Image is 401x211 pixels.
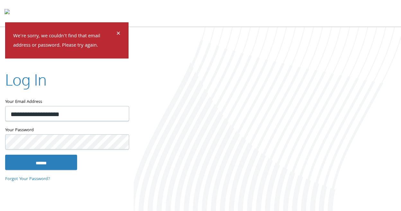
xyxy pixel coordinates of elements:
button: Dismiss alert [116,31,120,38]
p: We're sorry, we couldn't find that email address or password. Please try again. [13,32,115,50]
span: × [116,28,120,41]
label: Your Password [5,126,129,134]
h2: Log In [5,69,47,90]
a: Forgot Your Password? [5,176,50,183]
img: todyl-logo-dark.svg [4,7,10,20]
